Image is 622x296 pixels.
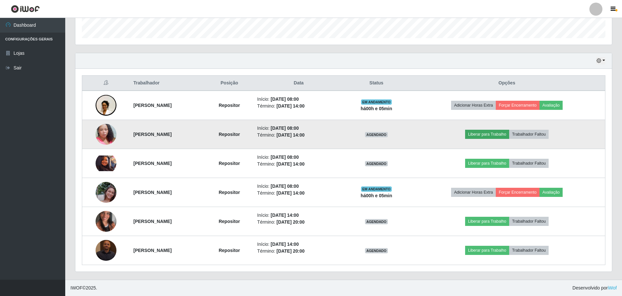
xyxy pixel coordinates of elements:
li: Início: [257,154,340,161]
img: 1752072014286.jpeg [96,82,116,128]
th: Trabalhador [129,76,205,91]
li: Início: [257,241,340,248]
li: Término: [257,103,340,110]
li: Início: [257,183,340,190]
li: Término: [257,132,340,139]
button: Avaliação [539,101,563,110]
th: Opções [409,76,605,91]
button: Trabalhador Faltou [509,130,549,139]
time: [DATE] 14:00 [277,132,305,138]
img: 1756663906828.jpeg [96,155,116,171]
strong: [PERSON_NAME] [133,161,172,166]
time: [DATE] 14:00 [277,103,305,109]
time: [DATE] 14:00 [271,242,299,247]
th: Data [253,76,344,91]
li: Término: [257,219,340,226]
li: Início: [257,125,340,132]
span: AGENDADO [365,219,388,224]
strong: [PERSON_NAME] [133,248,172,253]
button: Liberar para Trabalho [465,130,509,139]
time: [DATE] 08:00 [271,155,299,160]
time: [DATE] 20:00 [277,248,305,254]
li: Término: [257,190,340,197]
th: Posição [205,76,253,91]
span: © 2025 . [70,285,97,291]
strong: Repositor [219,161,240,166]
strong: [PERSON_NAME] [133,219,172,224]
span: Desenvolvido por [572,285,617,291]
time: [DATE] 14:00 [271,213,299,218]
strong: Repositor [219,219,240,224]
img: 1756921988919.jpeg [96,174,116,211]
button: Forçar Encerramento [496,101,539,110]
button: Adicionar Horas Extra [451,101,496,110]
button: Liberar para Trabalho [465,246,509,255]
span: EM ANDAMENTO [361,99,392,105]
time: [DATE] 08:00 [271,96,299,102]
strong: Repositor [219,248,240,253]
time: [DATE] 08:00 [271,184,299,189]
li: Término: [257,161,340,168]
button: Trabalhador Faltou [509,246,549,255]
strong: há 00 h e 05 min [361,193,392,198]
strong: Repositor [219,132,240,137]
strong: [PERSON_NAME] [133,190,172,195]
th: Status [344,76,409,91]
button: Liberar para Trabalho [465,159,509,168]
strong: [PERSON_NAME] [133,132,172,137]
time: [DATE] 14:00 [277,190,305,196]
span: IWOF [70,285,83,290]
span: AGENDADO [365,161,388,166]
span: EM ANDAMENTO [361,186,392,192]
span: AGENDADO [365,132,388,137]
button: Trabalhador Faltou [509,217,549,226]
button: Trabalhador Faltou [509,159,549,168]
li: Início: [257,96,340,103]
button: Forçar Encerramento [496,188,539,197]
button: Avaliação [539,188,563,197]
li: Término: [257,248,340,255]
img: CoreUI Logo [11,5,40,13]
strong: [PERSON_NAME] [133,103,172,108]
time: [DATE] 08:00 [271,126,299,131]
time: [DATE] 20:00 [277,219,305,225]
strong: Repositor [219,190,240,195]
button: Adicionar Horas Extra [451,188,496,197]
strong: Repositor [219,103,240,108]
span: AGENDADO [365,248,388,253]
img: 1756941690692.jpeg [96,240,116,261]
button: Liberar para Trabalho [465,217,509,226]
li: Início: [257,212,340,219]
time: [DATE] 14:00 [277,161,305,167]
img: 1755510400416.jpeg [96,116,116,153]
img: 1754417240472.jpeg [96,203,116,240]
strong: há 00 h e 05 min [361,106,392,111]
a: iWof [608,285,617,290]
